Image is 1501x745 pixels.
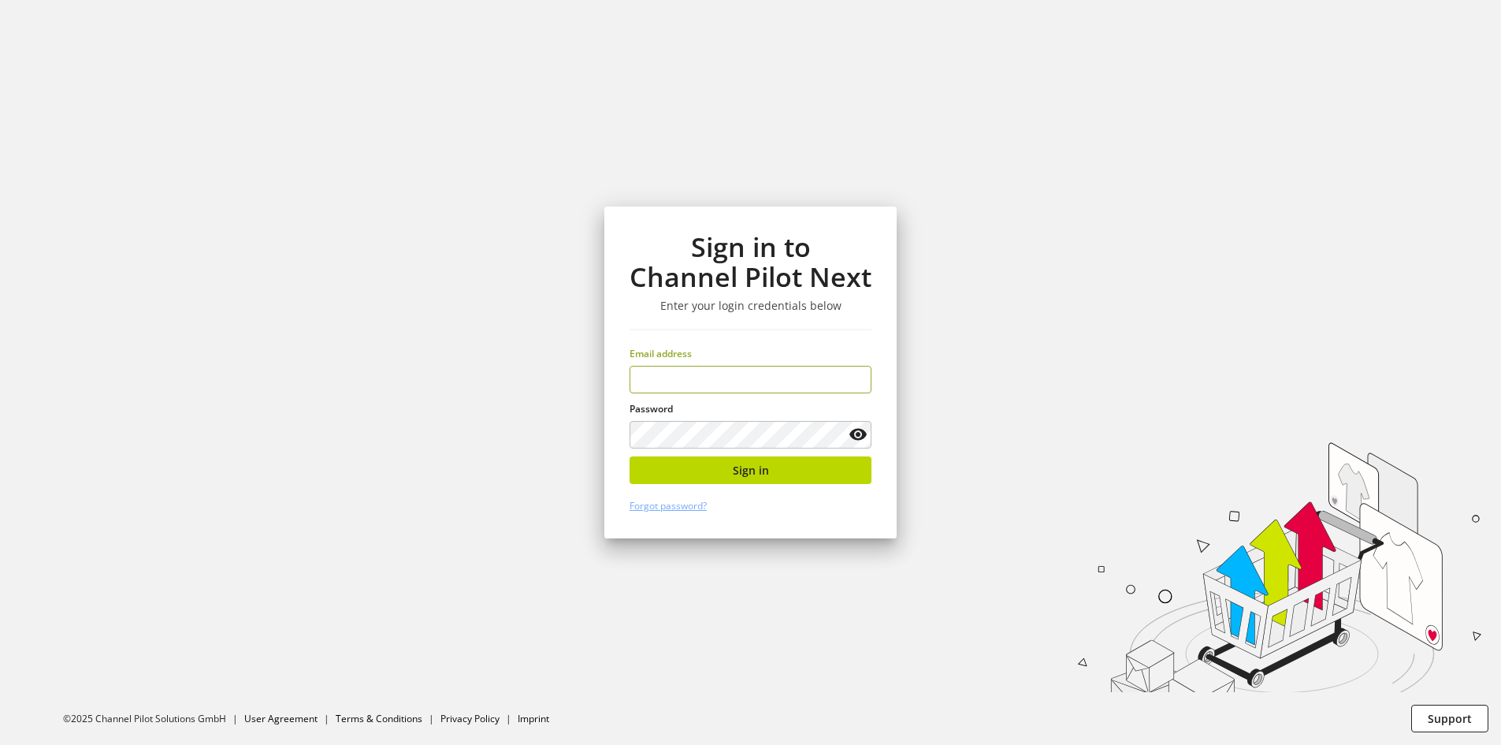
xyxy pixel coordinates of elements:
span: Sign in [733,462,769,479]
button: Support [1411,705,1488,732]
a: Terms & Conditions [336,712,422,725]
h3: Enter your login credentials below [630,299,871,313]
li: ©2025 Channel Pilot Solutions GmbH [63,712,244,726]
button: Sign in [630,456,871,484]
a: Forgot password? [630,499,707,512]
a: Privacy Policy [440,712,500,725]
span: Password [630,402,673,415]
a: User Agreement [244,712,318,725]
span: Email address [630,347,692,360]
a: Imprint [518,712,549,725]
keeper-lock: Open Keeper Popup [844,371,863,389]
span: Support [1428,710,1472,727]
h1: Sign in to Channel Pilot Next [630,232,871,292]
